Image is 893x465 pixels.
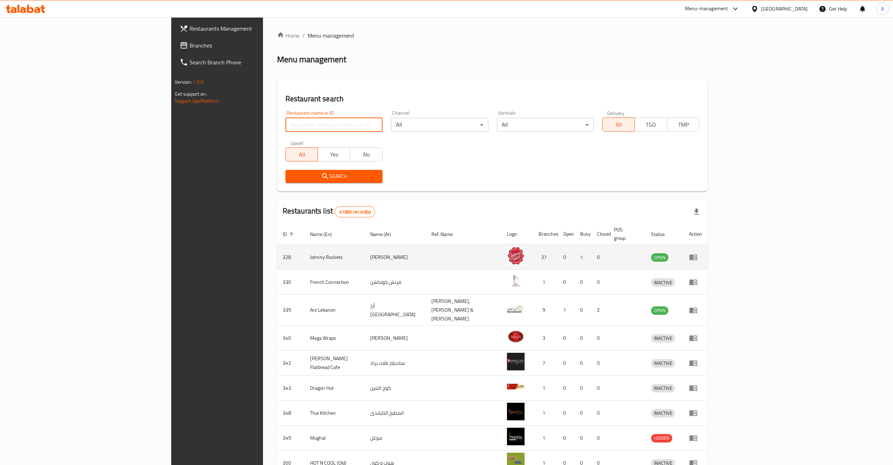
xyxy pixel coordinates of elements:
[175,77,192,87] span: Version:
[651,384,675,393] div: INACTIVE
[574,223,591,245] th: Busy
[591,245,608,270] td: 0
[431,230,462,238] span: Ref. Name
[685,5,728,13] div: Menu-management
[304,295,365,326] td: Arz Lebanon
[285,170,383,183] button: Search
[558,245,574,270] td: 0
[365,351,426,376] td: سانديلاز فلات براد
[558,223,574,245] th: Open
[174,37,320,54] a: Branches
[651,384,675,392] span: INACTIVE
[591,426,608,451] td: 0
[501,223,533,245] th: Logo
[365,270,426,295] td: فرنش كونكشن
[689,334,702,342] div: Menu
[175,96,219,106] a: Support.OpsPlatform
[688,203,705,220] div: Export file
[365,245,426,270] td: [PERSON_NAME]
[283,206,375,217] h2: Restaurants list
[558,401,574,426] td: 0
[574,351,591,376] td: 0
[651,254,668,262] span: OPEN
[683,223,708,245] th: Action
[304,245,365,270] td: Johnny Rockets
[507,247,525,265] img: Johnny Rockets
[651,279,675,287] span: INACTIVE
[365,295,426,326] td: أرز [GEOGRAPHIC_DATA]
[533,270,558,295] td: 1
[591,223,608,245] th: Closed
[365,401,426,426] td: المطبخ التايلندى
[651,230,674,238] span: Status
[370,230,400,238] span: Name (Ar)
[574,295,591,326] td: 0
[304,351,365,376] td: [PERSON_NAME] Flatbread Cafe
[507,272,525,289] img: French Connection
[558,426,574,451] td: 0
[574,245,591,270] td: 1
[638,120,664,130] span: TGO
[558,351,574,376] td: 0
[285,118,383,132] input: Search for restaurant name or ID..
[591,376,608,401] td: 0
[651,409,675,418] div: INACTIVE
[283,230,296,238] span: ID
[591,401,608,426] td: 0
[189,24,315,33] span: Restaurants Management
[174,54,320,71] a: Search Branch Phone
[304,376,365,401] td: Dragon Hut
[507,428,525,445] img: Mughal
[507,328,525,345] img: Mega Wraps
[667,117,700,132] button: TMP
[558,295,574,326] td: 1
[689,306,702,314] div: Menu
[304,426,365,451] td: Mughal
[289,149,315,160] span: All
[591,351,608,376] td: 0
[304,401,365,426] td: Thai Kitchen
[317,147,350,161] button: Yes
[651,334,675,342] span: INACTIVE
[391,118,488,132] div: All
[290,140,303,145] label: Upsell
[335,206,375,217] div: Total records count
[304,270,365,295] td: French Connection
[602,117,635,132] button: All
[761,5,808,13] div: [GEOGRAPHIC_DATA]
[308,31,354,40] span: Menu management
[175,89,207,98] span: Get support on:
[558,270,574,295] td: 0
[174,20,320,37] a: Restaurants Management
[558,376,574,401] td: 0
[507,353,525,370] img: Sandella's Flatbread Cafe
[350,147,383,161] button: No
[651,278,675,287] div: INACTIVE
[507,378,525,395] img: Dragon Hut
[591,326,608,351] td: 0
[193,77,204,87] span: 1.0.0
[651,434,672,442] span: HIDDEN
[533,326,558,351] td: 3
[353,149,380,160] span: No
[365,426,426,451] td: موغل
[670,120,697,130] span: TMP
[189,58,315,66] span: Search Branch Phone
[310,230,341,238] span: Name (En)
[507,403,525,420] img: Thai Kitchen
[533,426,558,451] td: 1
[304,326,365,351] td: Mega Wraps
[651,359,675,368] div: INACTIVE
[689,434,702,442] div: Menu
[651,359,675,367] span: INACTIVE
[533,351,558,376] td: 7
[689,384,702,392] div: Menu
[574,270,591,295] td: 0
[574,401,591,426] td: 0
[574,376,591,401] td: 0
[635,117,667,132] button: TGO
[533,295,558,326] td: 9
[607,110,625,115] label: Delivery
[285,147,318,161] button: All
[533,245,558,270] td: 37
